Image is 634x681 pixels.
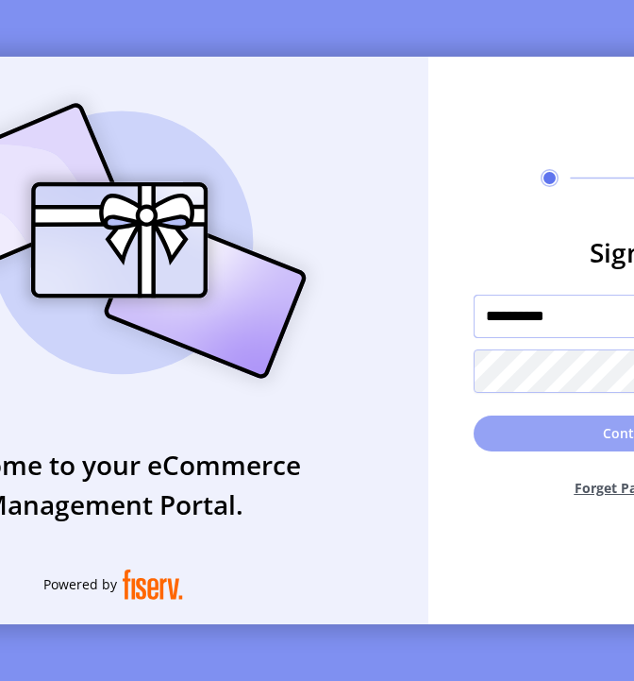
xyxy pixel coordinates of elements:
span: Powered by [43,574,117,594]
